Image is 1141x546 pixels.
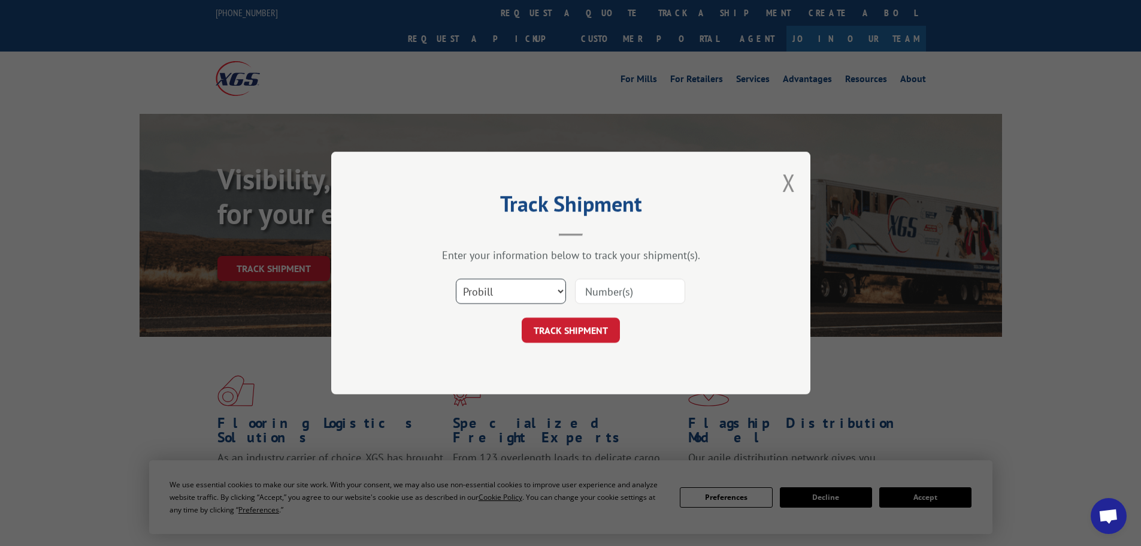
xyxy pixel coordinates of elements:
[391,248,750,262] div: Enter your information below to track your shipment(s).
[1091,498,1127,534] div: Open chat
[782,167,795,198] button: Close modal
[575,279,685,304] input: Number(s)
[391,195,750,218] h2: Track Shipment
[522,318,620,343] button: TRACK SHIPMENT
